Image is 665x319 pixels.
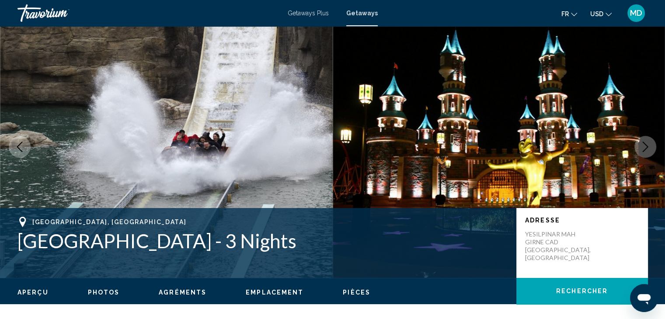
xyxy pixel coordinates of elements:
[590,7,612,20] button: Change currency
[346,10,378,17] a: Getaways
[343,289,370,296] span: Pièces
[525,217,639,224] p: Adresse
[88,288,120,296] button: Photos
[17,289,49,296] span: Aperçu
[625,4,648,22] button: User Menu
[17,288,49,296] button: Aperçu
[516,278,648,304] button: Rechercher
[17,4,279,22] a: Travorium
[88,289,120,296] span: Photos
[630,9,642,17] span: MD
[343,288,370,296] button: Pièces
[556,288,608,295] span: Rechercher
[159,289,206,296] span: Agréments
[590,10,603,17] span: USD
[525,230,595,262] p: YESILPINAR MAH GIRNE CAD [GEOGRAPHIC_DATA], [GEOGRAPHIC_DATA]
[17,229,508,252] h1: [GEOGRAPHIC_DATA] - 3 Nights
[246,289,303,296] span: Emplacement
[159,288,206,296] button: Agréments
[561,7,577,20] button: Change language
[32,218,186,225] span: [GEOGRAPHIC_DATA], [GEOGRAPHIC_DATA]
[630,284,658,312] iframe: Bouton de lancement de la fenêtre de messagerie
[9,136,31,158] button: Previous image
[634,136,656,158] button: Next image
[246,288,303,296] button: Emplacement
[288,10,329,17] a: Getaways Plus
[561,10,569,17] span: fr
